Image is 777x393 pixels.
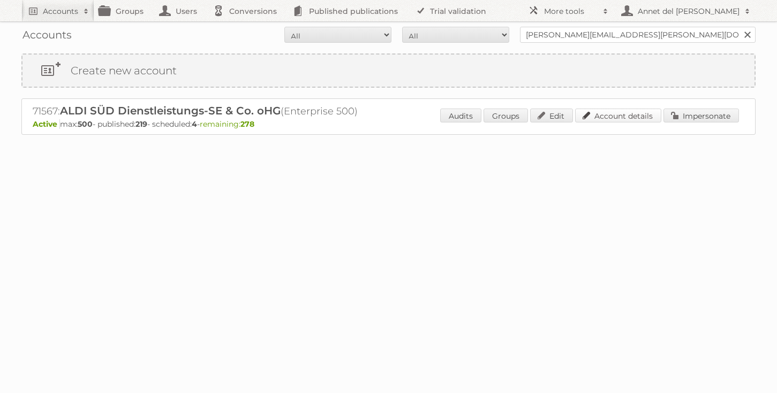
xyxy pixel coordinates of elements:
span: remaining: [200,119,254,129]
strong: 4 [192,119,197,129]
a: Create new account [22,55,755,87]
h2: 71567: (Enterprise 500) [33,104,408,118]
h2: More tools [544,6,598,17]
h2: Accounts [43,6,78,17]
a: Edit [530,109,573,122]
strong: 278 [240,119,254,129]
a: Impersonate [663,109,739,122]
p: max: - published: - scheduled: - [33,119,744,129]
strong: 500 [78,119,93,129]
strong: 219 [135,119,147,129]
a: Account details [575,109,661,122]
h2: Annet del [PERSON_NAME] [635,6,740,17]
a: Audits [440,109,481,122]
a: Groups [484,109,528,122]
span: Active [33,119,60,129]
span: ALDI SÜD Dienstleistungs-SE & Co. oHG [60,104,281,117]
